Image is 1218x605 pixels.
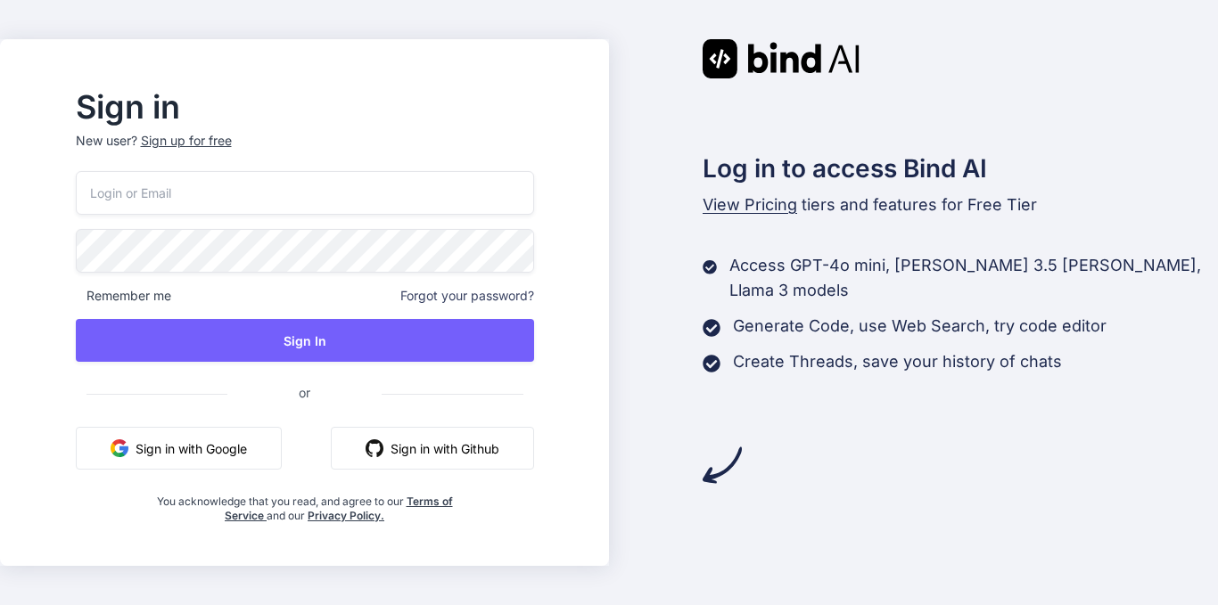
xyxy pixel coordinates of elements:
[703,192,1218,217] p: tiers and features for Free Tier
[733,349,1062,374] p: Create Threads, save your history of chats
[703,39,860,78] img: Bind AI logo
[76,287,171,305] span: Remember me
[733,314,1107,339] p: Generate Code, use Web Search, try code editor
[76,132,534,171] p: New user?
[76,319,534,362] button: Sign In
[111,439,128,457] img: google
[152,484,457,523] div: You acknowledge that you read, and agree to our and our
[308,509,384,522] a: Privacy Policy.
[703,150,1218,187] h2: Log in to access Bind AI
[227,371,382,414] span: or
[141,132,232,150] div: Sign up for free
[729,253,1218,303] p: Access GPT-4o mini, [PERSON_NAME] 3.5 [PERSON_NAME], Llama 3 models
[225,495,453,522] a: Terms of Service
[76,171,534,215] input: Login or Email
[76,427,282,470] button: Sign in with Google
[366,439,383,457] img: github
[703,195,797,214] span: View Pricing
[703,446,742,485] img: arrow
[76,93,534,121] h2: Sign in
[331,427,534,470] button: Sign in with Github
[400,287,534,305] span: Forgot your password?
